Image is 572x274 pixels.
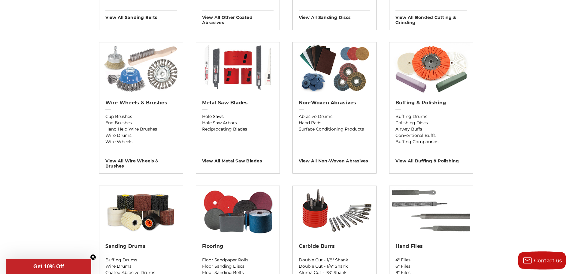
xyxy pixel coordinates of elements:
a: Surface Conditioning Products [299,126,370,132]
a: Wire Drums [105,263,177,269]
a: Double Cut - 1/8" Shank [299,257,370,263]
h3: View All wire wheels & brushes [105,154,177,169]
a: Cup Brushes [105,113,177,120]
img: Wire Wheels & Brushes [102,42,180,94]
a: Buffing Drums [105,257,177,263]
h2: Non-woven Abrasives [299,100,370,106]
h2: Buffing & Polishing [395,100,467,106]
a: Hole Saw Arbors [202,120,274,126]
h2: Wire Wheels & Brushes [105,100,177,106]
h2: Metal Saw Blades [202,100,274,106]
h2: Sanding Drums [105,243,177,249]
h3: View All sanding belts [105,11,177,20]
h3: View All sanding discs [299,11,370,20]
h2: Carbide Burrs [299,243,370,249]
a: Floor Sanding Discs [202,263,274,269]
a: Buffing Drums [395,113,467,120]
h3: View All metal saw blades [202,154,274,164]
a: End Brushes [105,120,177,126]
button: Contact us [518,251,566,269]
span: Get 10% Off [33,263,64,269]
a: Hand Held Wire Brushes [105,126,177,132]
div: Get 10% OffClose teaser [6,259,91,274]
span: Contact us [534,258,562,263]
img: Buffing & Polishing [392,42,470,94]
a: Airway Buffs [395,126,467,132]
h3: View All buffing & polishing [395,154,467,164]
img: Flooring [199,186,277,237]
img: Hand Files [392,186,470,237]
a: 6" Files [395,263,467,269]
img: Sanding Drums [99,186,183,237]
a: Wire Drums [105,132,177,139]
a: Hole Saws [202,113,274,120]
h3: View All other coated abrasives [202,11,274,25]
a: Wire Wheels [105,139,177,145]
h2: Hand Files [395,243,467,249]
button: Close teaser [90,254,96,260]
a: Floor Sandpaper Rolls [202,257,274,263]
img: Non-woven Abrasives [295,42,373,94]
h3: View All non-woven abrasives [299,154,370,164]
a: Buffing Compounds [395,139,467,145]
img: Metal Saw Blades [199,42,277,94]
img: Carbide Burrs [293,186,376,237]
a: Reciprocating Blades [202,126,274,132]
a: Conventional Buffs [395,132,467,139]
h2: Flooring [202,243,274,249]
a: Polishing Discs [395,120,467,126]
a: 4" Files [395,257,467,263]
h3: View All bonded cutting & grinding [395,11,467,25]
a: Abrasive Drums [299,113,370,120]
a: Double Cut - 1/4" Shank [299,263,370,269]
a: Hand Pads [299,120,370,126]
